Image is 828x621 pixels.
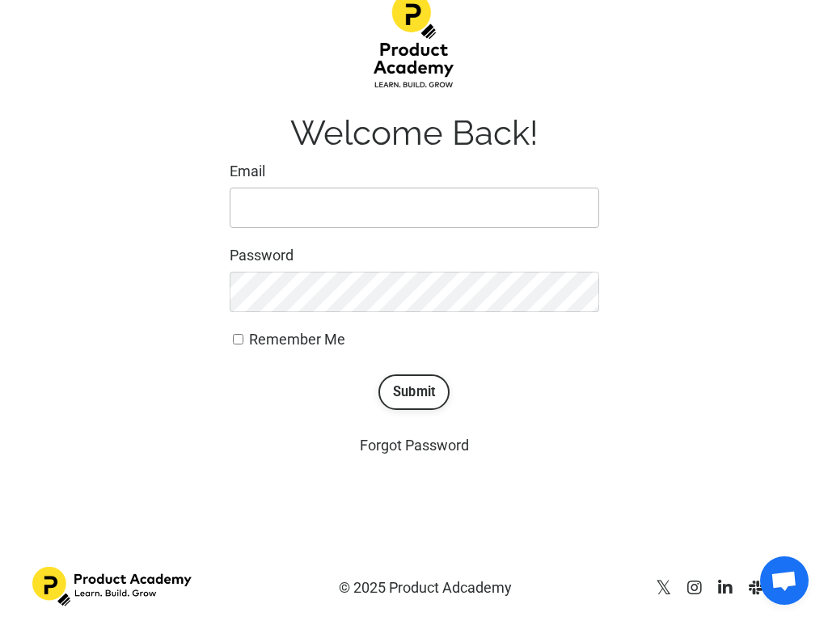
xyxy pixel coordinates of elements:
label: Password [230,244,599,268]
span: Remember Me [249,331,345,348]
h1: Welcome Back! [230,113,599,154]
label: Email [230,160,599,184]
img: Footer Logo [32,567,194,606]
div: Buka sembang [760,556,809,605]
button: Submit [378,374,450,410]
span: © 2025 Product Adcademy [339,579,512,596]
input: Remember Me [233,334,243,344]
a: Forgot Password [360,437,469,454]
